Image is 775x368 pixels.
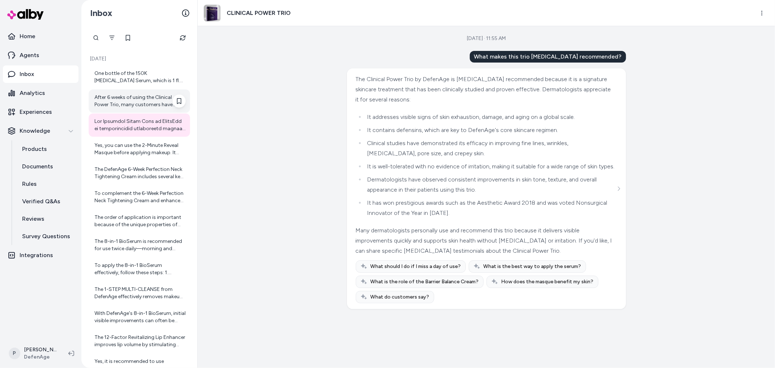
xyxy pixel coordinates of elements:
[89,281,190,305] a: The 1-STEP MULTI-CLEANSE from DefenAge effectively removes makeup by melting away surface debris ...
[484,263,581,270] span: What is the best way to apply the serum?
[204,5,221,21] img: trio_2_1.jpg
[175,31,190,45] button: Refresh
[3,84,78,102] a: Analytics
[371,293,429,301] span: What do customers say?
[356,225,615,256] div: Many dermatologists personally use and recommend this trio because it delivers visible improvemen...
[365,112,615,122] li: It addresses visible signs of skin exhaustion, damage, and aging on a global scale.
[365,161,615,172] li: It is well-tolerated with no evidence of irritation, making it suitable for a wide range of skin ...
[3,28,78,45] a: Home
[94,238,186,252] div: The 8-in-1 BioSerum is recommended for use twice daily—morning and evening. Use one pump on your ...
[89,113,190,137] a: Lor Ipsumdol Sitam Cons ad ElitsEdd ei temporincidid utlaboreetd magnaal en ad m veniamqui nostru...
[22,180,37,188] p: Rules
[89,209,190,233] a: The order of application is important because of the unique properties of DefenAge's defensin mol...
[89,137,190,161] a: Yes, you can use the 2-Minute Reveal Masque before applying makeup. It helps to reveal fresher, s...
[94,70,186,84] div: One bottle of the 150K [MEDICAL_DATA] Serum, which is 1 fl. oz. (about 30 ml), is designed to las...
[94,166,186,180] div: The DefenAge 6-Week Perfection Neck Tightening Cream includes several key ingredients designed to...
[501,278,594,285] span: How does the masque benefit my skin?
[20,251,53,260] p: Integrations
[90,8,112,19] h2: Inbox
[89,185,190,209] a: To complement the 6-Week Perfection Neck Tightening Cream and enhance your skincare routine, I re...
[22,145,47,153] p: Products
[89,233,190,257] a: The 8-in-1 BioSerum is recommended for use twice daily—morning and evening. Use one pump on your ...
[15,228,78,245] a: Survey Questions
[94,214,186,228] div: The order of application is important because of the unique properties of DefenAge's defensin mol...
[22,162,53,171] p: Documents
[94,94,186,108] div: After 6 weeks of using the Clinical Power Trio, many customers have reported visible improvements...
[4,342,62,365] button: P[PERSON_NAME]DefenAge
[467,35,506,42] div: [DATE] · 11:55 AM
[9,348,20,359] span: P
[3,247,78,264] a: Integrations
[3,103,78,121] a: Experiences
[20,89,45,97] p: Analytics
[470,51,626,63] div: What makes this trio [MEDICAL_DATA] recommended?
[89,329,190,353] a: The 12-Factor Revitalizing Lip Enhancer improves lip volume by stimulating your body's natural sk...
[22,197,60,206] p: Verified Q&As
[94,142,186,156] div: Yes, you can use the 2-Minute Reveal Masque before applying makeup. It helps to reveal fresher, s...
[614,184,623,193] button: See more
[15,158,78,175] a: Documents
[89,257,190,281] a: To apply the 8-in-1 BioSerum effectively, follow these steps: 1. Cleanse Your Face: Start with a ...
[94,118,186,132] div: Lor Ipsumdol Sitam Cons ad ElitsEdd ei temporincidid utlaboreetd magnaal en ad m veniamqui nostru...
[15,175,78,193] a: Rules
[20,51,39,60] p: Agents
[94,286,186,300] div: The 1-STEP MULTI-CLEANSE from DefenAge effectively removes makeup by melting away surface debris ...
[20,127,50,135] p: Knowledge
[22,232,70,241] p: Survey Questions
[89,305,190,329] a: With DefenAge's 8-in-1 BioSerum, initial visible improvements can often be seen in as little as o...
[94,190,186,204] div: To complement the 6-Week Perfection Neck Tightening Cream and enhance your skincare routine, I re...
[20,32,35,41] p: Home
[24,353,57,361] span: DefenAge
[7,9,44,20] img: alby Logo
[15,193,78,210] a: Verified Q&As
[15,140,78,158] a: Products
[356,74,615,105] div: The Clinical Power Trio by DefenAge is [MEDICAL_DATA] recommended because it is a signature skinc...
[371,263,461,270] span: What should I do if I miss a day of use?
[20,70,34,79] p: Inbox
[3,122,78,140] button: Knowledge
[3,47,78,64] a: Agents
[365,175,615,195] li: Dermatologists have observed consistent improvements in skin tone, texture, and overall appearanc...
[89,65,190,89] a: One bottle of the 150K [MEDICAL_DATA] Serum, which is 1 fl. oz. (about 30 ml), is designed to las...
[365,125,615,135] li: It contains defensins, which are key to DefenAge's core skincare regimen.
[24,346,57,353] p: [PERSON_NAME]
[89,89,190,113] a: After 6 weeks of using the Clinical Power Trio, many customers have reported visible improvements...
[89,161,190,185] a: The DefenAge 6-Week Perfection Neck Tightening Cream includes several key ingredients designed to...
[227,9,291,17] h3: CLINICAL POWER TRIO
[3,65,78,83] a: Inbox
[20,108,52,116] p: Experiences
[15,210,78,228] a: Reviews
[105,31,119,45] button: Filter
[22,215,44,223] p: Reviews
[371,278,479,285] span: What is the role of the Barrier Balance Cream?
[89,55,190,63] p: [DATE]
[94,262,186,276] div: To apply the 8-in-1 BioSerum effectively, follow these steps: 1. Cleanse Your Face: Start with a ...
[365,138,615,159] li: Clinical studies have demonstrated its efficacy in improving fine lines, wrinkles, [MEDICAL_DATA]...
[94,334,186,348] div: The 12-Factor Revitalizing Lip Enhancer improves lip volume by stimulating your body's natural sk...
[365,198,615,218] li: It has won prestigious awards such as the Aesthetic Award 2018 and was voted Nonsurgical Innovato...
[94,310,186,324] div: With DefenAge's 8-in-1 BioSerum, initial visible improvements can often be seen in as little as o...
